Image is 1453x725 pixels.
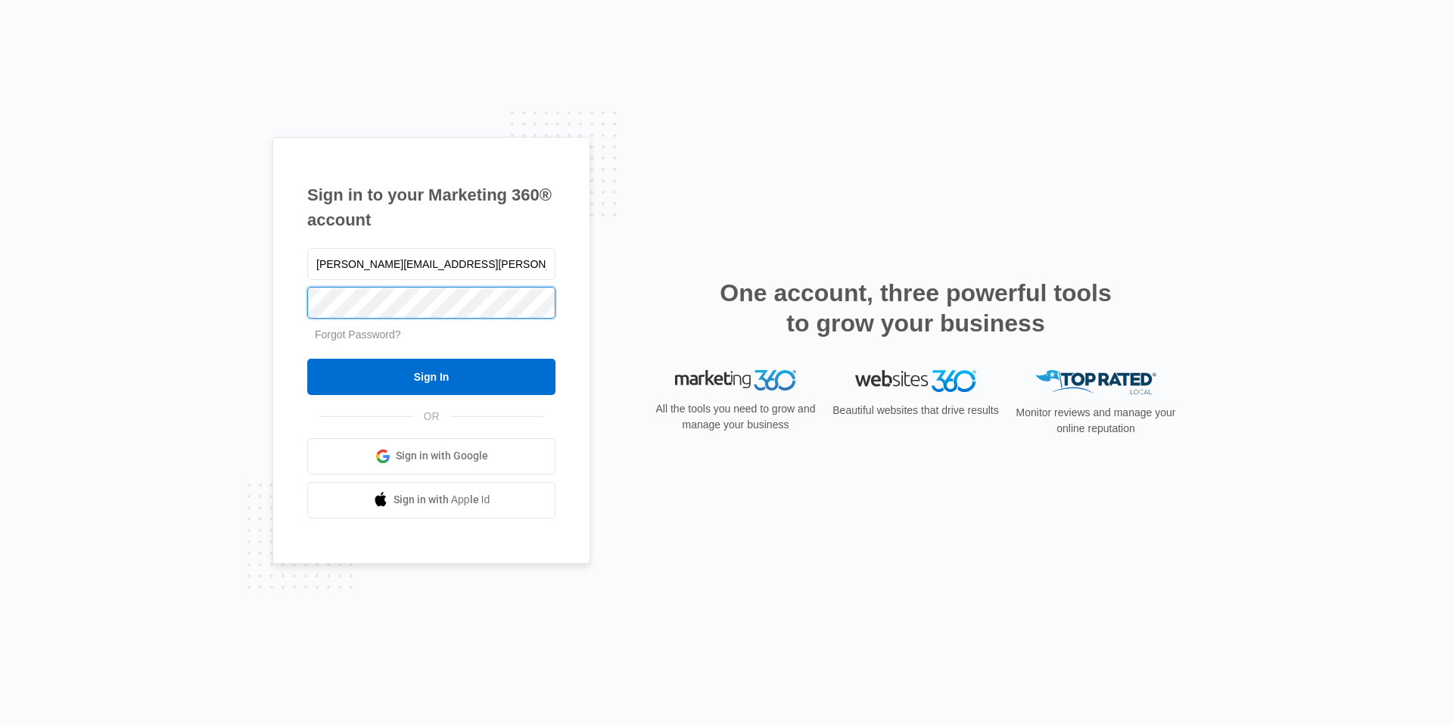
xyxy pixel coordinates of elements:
p: Beautiful websites that drive results [831,403,1000,419]
a: Sign in with Apple Id [307,482,555,518]
p: Monitor reviews and manage your online reputation [1011,405,1181,437]
img: Marketing 360 [675,370,796,391]
a: Sign in with Google [307,438,555,475]
p: All the tools you need to grow and manage your business [651,401,820,433]
h2: One account, three powerful tools to grow your business [715,278,1116,338]
span: OR [413,409,450,425]
img: Top Rated Local [1035,370,1156,395]
span: Sign in with Apple Id [394,492,490,508]
input: Email [307,248,555,280]
input: Sign In [307,359,555,395]
h1: Sign in to your Marketing 360® account [307,182,555,232]
img: Websites 360 [855,370,976,392]
span: Sign in with Google [396,448,488,464]
a: Forgot Password? [315,328,401,341]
